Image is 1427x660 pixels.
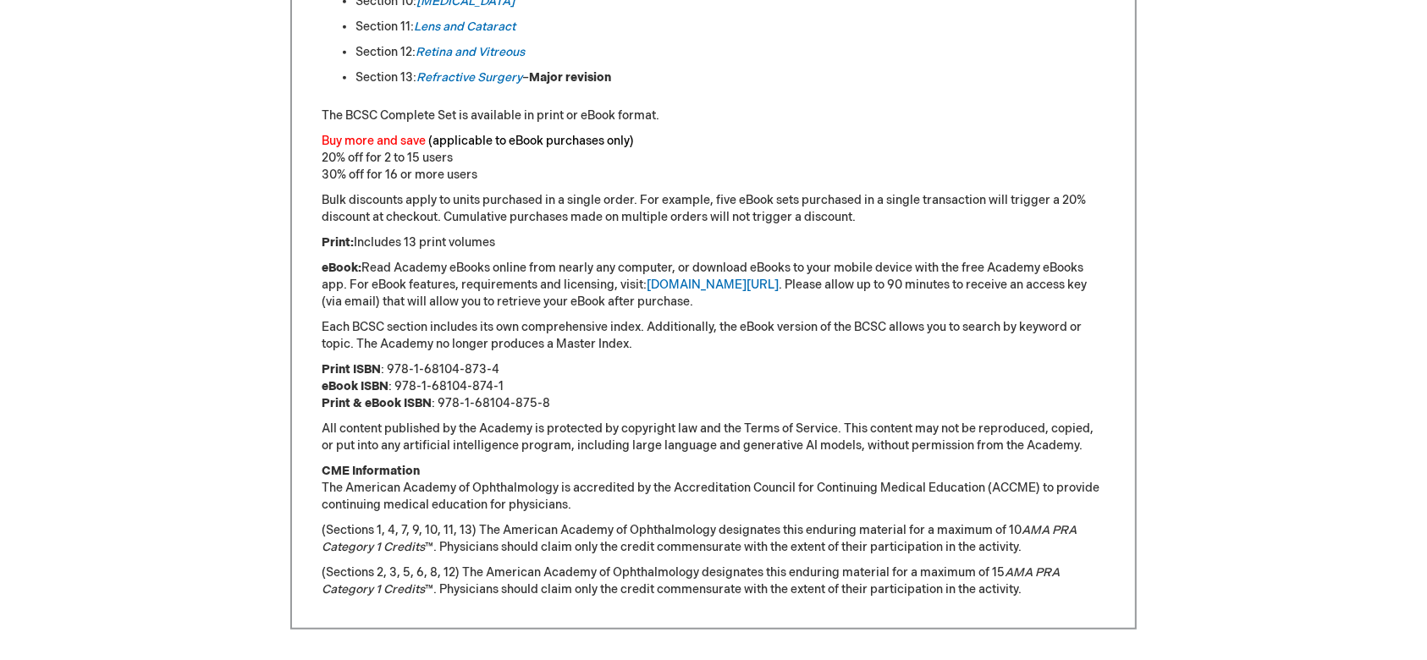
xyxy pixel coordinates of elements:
p: Each BCSC section includes its own comprehensive index. Additionally, the eBook version of the BC... [322,319,1105,353]
p: 20% off for 2 to 15 users 30% off for 16 or more users [322,133,1105,184]
strong: Print ISBN [322,362,381,377]
font: Buy more and save [322,134,426,148]
strong: CME Information [322,464,420,478]
p: Includes 13 print volumes [322,234,1105,251]
a: Refractive Surgery [416,70,522,85]
p: (Sections 1, 4, 7, 9, 10, 11, 13) The American Academy of Ophthalmology designates this enduring ... [322,522,1105,556]
li: Section 11: [355,19,1105,36]
li: Section 13: – [355,69,1105,86]
p: The American Academy of Ophthalmology is accredited by the Accreditation Council for Continuing M... [322,463,1105,514]
strong: eBook: [322,261,361,275]
a: Lens and Cataract [414,19,515,34]
p: Bulk discounts apply to units purchased in a single order. For example, five eBook sets purchased... [322,192,1105,226]
p: The BCSC Complete Set is available in print or eBook format. [322,107,1105,124]
p: All content published by the Academy is protected by copyright law and the Terms of Service. This... [322,421,1105,454]
li: Section 12: [355,44,1105,61]
a: [DOMAIN_NAME][URL] [647,278,779,292]
strong: Major revision [529,70,611,85]
a: Retina and Vitreous [416,45,525,59]
p: (Sections 2, 3, 5, 6, 8, 12) The American Academy of Ophthalmology designates this enduring mater... [322,564,1105,598]
font: (applicable to eBook purchases only) [428,134,634,148]
p: : 978-1-68104-873-4 : 978-1-68104-874-1 : 978-1-68104-875-8 [322,361,1105,412]
strong: Print: [322,235,354,250]
p: Read Academy eBooks online from nearly any computer, or download eBooks to your mobile device wit... [322,260,1105,311]
strong: eBook ISBN [322,379,388,393]
strong: Print & eBook ISBN [322,396,432,410]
